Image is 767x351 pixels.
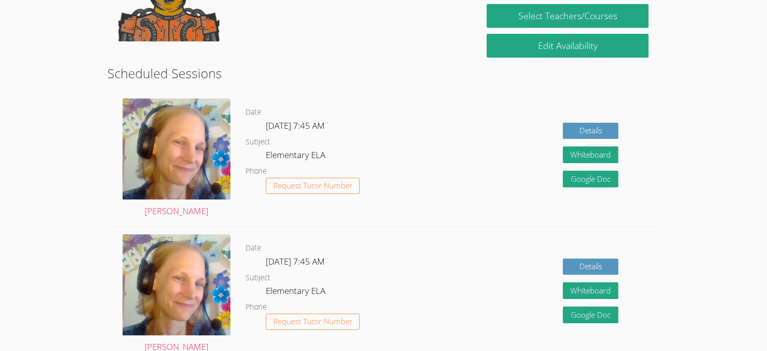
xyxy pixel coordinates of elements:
button: Request Tutor Number [266,314,360,330]
a: Details [563,259,618,275]
button: Whiteboard [563,146,618,163]
span: Request Tutor Number [273,182,352,189]
a: Google Doc [563,171,618,187]
a: Details [563,123,618,139]
button: Request Tutor Number [266,178,360,194]
dd: Elementary ELA [266,148,327,165]
span: Request Tutor Number [273,318,352,325]
dt: Date [246,106,261,119]
a: [PERSON_NAME] [123,98,230,219]
dt: Phone [246,165,267,178]
a: Edit Availability [487,34,648,58]
h2: Scheduled Sessions [107,64,660,83]
button: Whiteboard [563,282,618,299]
dt: Date [246,242,261,255]
img: avatar.png [123,98,230,199]
dt: Phone [246,301,267,314]
dd: Elementary ELA [266,284,327,301]
dt: Subject [246,136,270,148]
a: Google Doc [563,307,618,323]
dt: Subject [246,272,270,284]
img: avatar.png [123,234,230,335]
a: Select Teachers/Courses [487,4,648,28]
span: [DATE] 7:45 AM [266,256,325,267]
span: [DATE] 7:45 AM [266,120,325,131]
